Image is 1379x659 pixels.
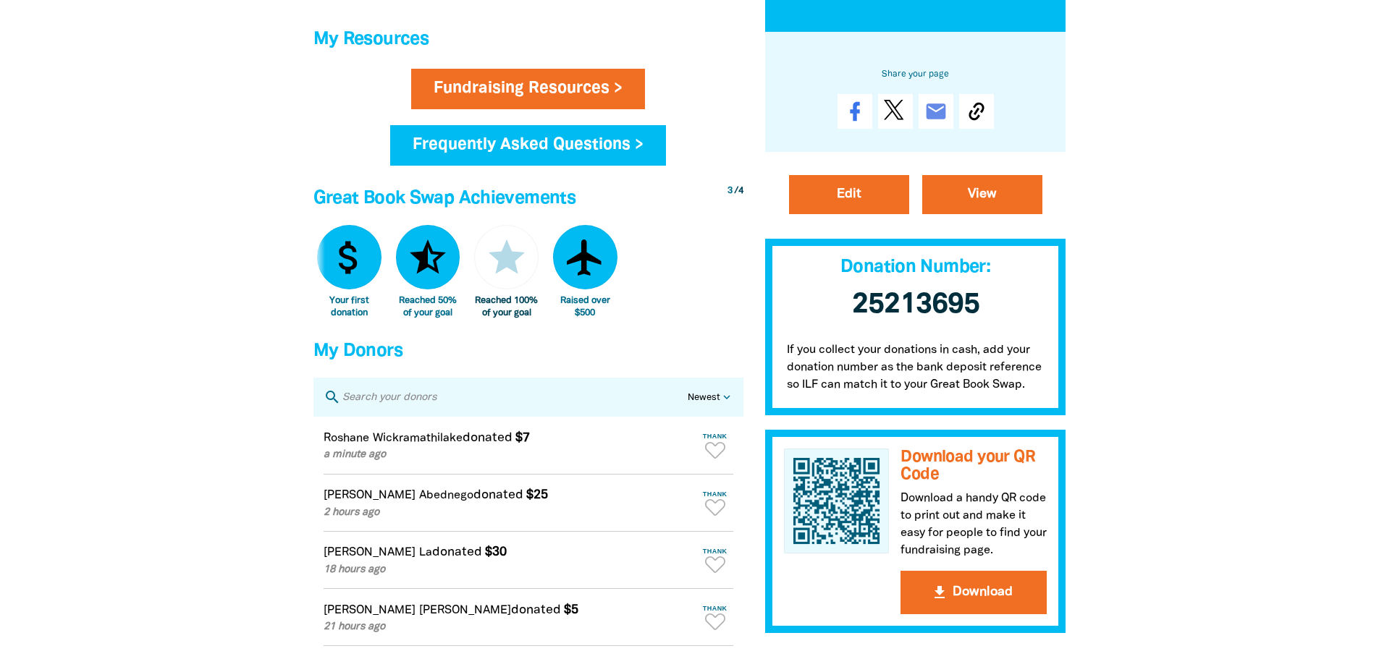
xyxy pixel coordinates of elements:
span: Thank [697,605,733,612]
a: email [919,93,953,128]
i: star [485,236,528,279]
div: Reached 100% of your goal [474,295,539,319]
em: $5 [564,604,578,616]
a: Share [838,93,872,128]
span: donated [473,489,523,501]
button: Copy Link [959,93,994,128]
i: email [924,99,948,122]
em: $25 [526,489,548,501]
button: Thank [697,542,733,579]
a: View [922,174,1042,213]
p: 18 hours ago [324,562,694,578]
i: get_app [931,584,948,601]
em: $7 [515,432,530,443]
i: airplanemode_active [563,236,607,279]
span: Thank [697,548,733,555]
a: Fundraising Resources > [411,69,645,109]
em: [PERSON_NAME] [324,490,416,501]
button: Thank [697,599,733,636]
span: Donation Number: [840,258,990,275]
span: My Resources [313,31,429,48]
button: Thank [697,427,733,464]
i: search [324,388,341,406]
em: Abednego [419,490,473,501]
em: La [419,548,432,558]
span: Thank [697,433,733,440]
em: [PERSON_NAME] [324,548,416,558]
em: Roshane [324,433,369,443]
div: Reached 50% of your goal [396,295,460,319]
a: Post [878,93,913,128]
p: If you collect your donations in cash, add your donation number as the bank deposit reference so ... [765,326,1066,414]
p: a minute ago [324,447,694,463]
em: $30 [485,546,507,558]
div: / 4 [728,184,743,198]
i: attach_money [327,236,371,279]
p: 2 hours ago [324,505,694,521]
span: 3 [728,187,733,195]
button: get_appDownload [901,571,1047,614]
button: Thank [697,485,733,522]
span: Thank [697,490,733,498]
span: donated [432,546,482,558]
h3: Download your QR Code [901,448,1047,483]
p: 21 hours ago [324,619,694,635]
i: star_half [406,236,450,279]
div: Raised over $500 [553,295,617,319]
a: Frequently Asked Questions > [390,125,666,166]
span: 25213695 [852,291,979,318]
div: Your first donation [317,295,381,319]
h6: Share your page [788,67,1043,82]
em: Wickramathilake [373,433,463,443]
input: Search your donors [341,388,688,407]
span: My Donors [313,343,402,360]
em: [PERSON_NAME] [324,605,416,616]
h4: Great Book Swap Achievements [313,184,743,213]
span: donated [511,604,561,616]
a: Edit [789,174,909,213]
em: [PERSON_NAME] [419,605,511,616]
span: donated [463,432,513,443]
